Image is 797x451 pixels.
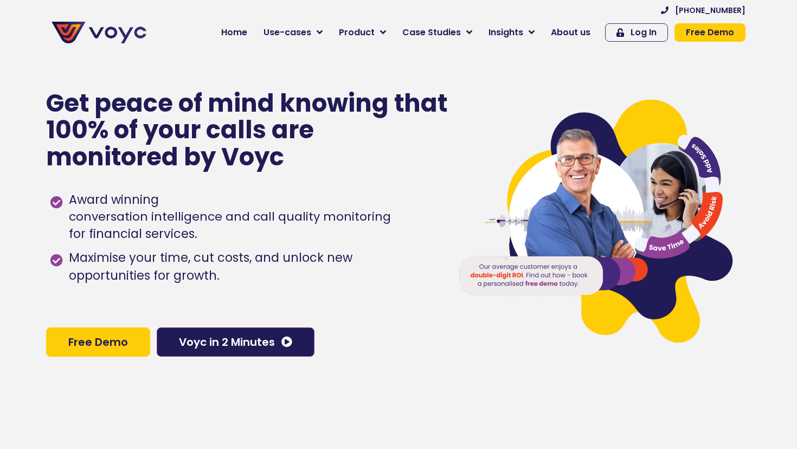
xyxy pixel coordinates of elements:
[69,209,391,225] h1: conversation intelligence and call quality monitoring
[68,337,128,347] span: Free Demo
[339,26,375,39] span: Product
[263,26,311,39] span: Use-cases
[675,7,745,14] span: [PHONE_NUMBER]
[686,28,734,37] span: Free Demo
[331,22,394,43] a: Product
[66,249,436,286] span: Maximise your time, cut costs, and unlock new opportunities for growth.
[394,22,480,43] a: Case Studies
[631,28,657,37] span: Log In
[46,90,449,171] p: Get peace of mind knowing that 100% of your calls are monitored by Voyc
[52,22,146,43] img: voyc-full-logo
[157,327,314,357] a: Voyc in 2 Minutes
[255,22,331,43] a: Use-cases
[66,191,391,243] span: Award winning for financial services.
[605,23,668,42] a: Log In
[213,22,255,43] a: Home
[489,26,523,39] span: Insights
[179,337,275,347] span: Voyc in 2 Minutes
[46,327,150,357] a: Free Demo
[480,22,543,43] a: Insights
[221,26,247,39] span: Home
[402,26,461,39] span: Case Studies
[661,7,745,14] a: [PHONE_NUMBER]
[674,23,745,42] a: Free Demo
[543,22,599,43] a: About us
[551,26,590,39] span: About us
